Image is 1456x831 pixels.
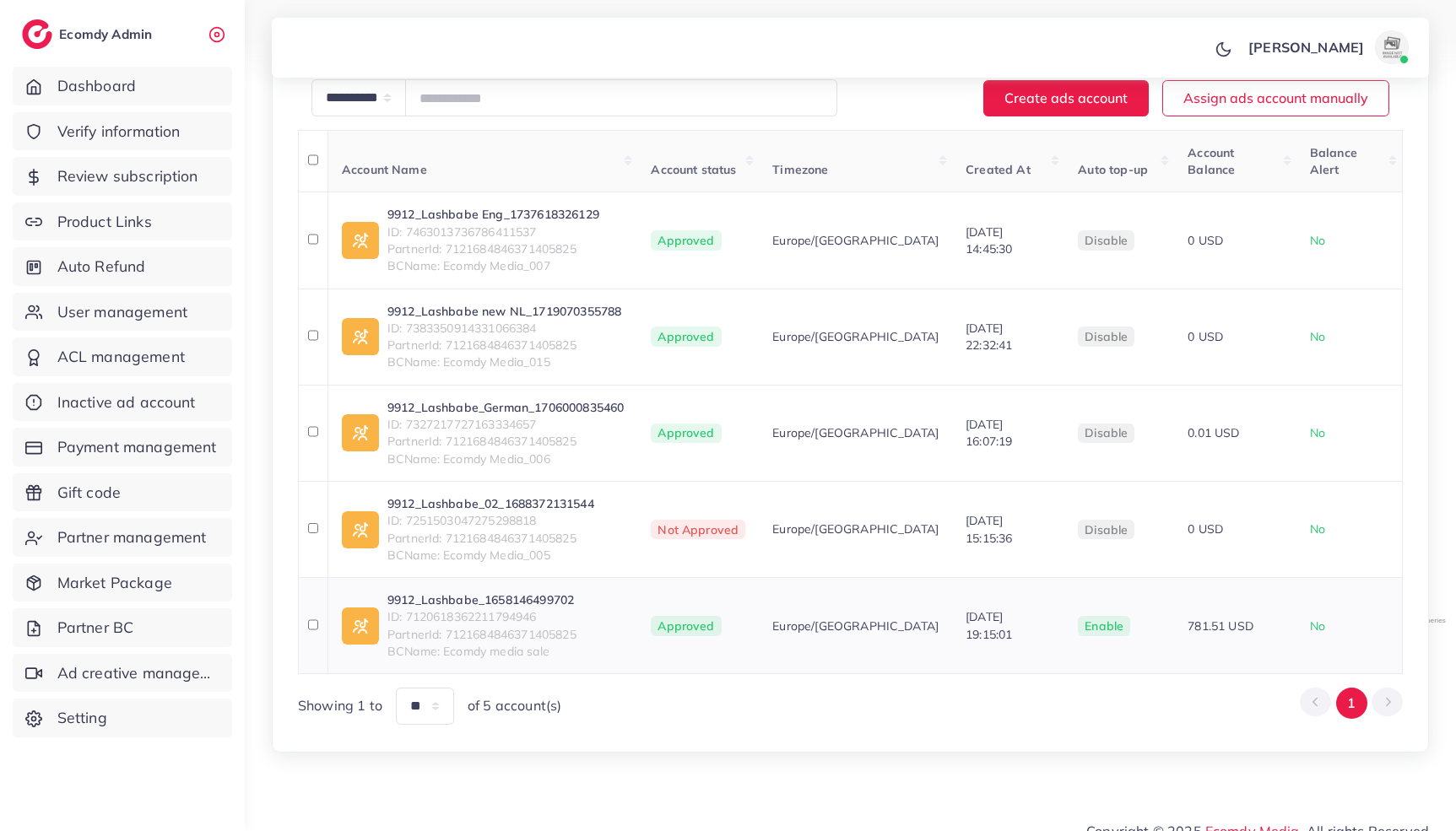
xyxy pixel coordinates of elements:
button: Go to page 1 [1336,688,1367,719]
span: disable [1085,233,1128,248]
a: Payment management [13,428,232,467]
span: ID: 7463013736786411537 [387,224,599,240]
span: Created At [966,162,1031,177]
img: ic-ad-info.7fc67b75.svg [342,511,379,548]
span: No [1310,618,1325,634]
a: 9912_Lashbabe_German_1706000835460 [387,399,624,416]
span: 0 USD [1188,329,1223,344]
span: [DATE] 22:32:41 [966,321,1012,353]
span: Auto Refund [57,256,146,278]
a: Partner BC [13,608,232,647]
a: Partner management [13,518,232,557]
span: Approved [651,326,721,347]
img: ic-ad-info.7fc67b75.svg [342,318,379,355]
a: Dashboard [13,67,232,105]
span: Timezone [772,162,828,177]
span: Partner BC [57,617,134,639]
span: 0 USD [1188,233,1223,248]
span: Ad creative management [57,662,219,684]
a: Setting [13,699,232,737]
img: ic-ad-info.7fc67b75.svg [342,607,379,645]
span: User management [57,301,187,323]
span: Europe/[GEOGRAPHIC_DATA] [772,328,939,345]
a: Auto Refund [13,247,232,286]
span: Auto top-up [1078,162,1148,177]
a: Gift code [13,473,232,512]
span: disable [1085,329,1128,344]
a: 9912_Lashbabe Eng_1737618326129 [387,206,599,223]
span: Europe/[GEOGRAPHIC_DATA] [772,521,939,537]
span: BCName: Ecomdy Media_006 [387,451,624,467]
span: disable [1085,522,1128,537]
span: PartnerId: 7121684846371405825 [387,433,624,450]
img: ic-ad-info.7fc67b75.svg [342,222,379,259]
span: Partner management [57,526,207,548]
span: ACL management [57,346,185,368]
span: Showing 1 to [298,696,382,715]
img: avatar [1375,30,1409,64]
span: [DATE] 19:15:01 [966,609,1012,641]
span: Approved [651,230,721,251]
span: No [1310,521,1325,537]
a: Verify information [13,112,232,151]
span: PartnerId: 7121684846371405825 [387,626,576,643]
span: of 5 account(s) [468,696,561,715]
span: Dashboard [57,75,136,97]
a: 9912_Lashbabe_02_1688372131544 [387,495,594,512]
a: ACL management [13,337,232,376]
span: Balance Alert [1310,145,1357,177]
span: Europe/[GEOGRAPHIC_DATA] [772,232,939,249]
span: Account status [651,162,736,177]
a: 9912_Lashbabe new NL_1719070355788 [387,303,621,320]
span: ID: 7120618362211794946 [387,608,576,625]
span: Market Package [57,572,172,594]
span: disable [1085,425,1128,440]
span: Approved [651,424,721,444]
span: BCName: Ecomdy Media_005 [387,547,594,564]
span: Account Name [342,162,427,177]
span: Approved [651,616,721,636]
a: Market Package [13,564,232,602]
span: enable [1085,618,1123,634]
span: PartnerId: 7121684846371405825 [387,337,621,353]
span: Product Links [57,211,152,233]
a: Inactive ad account [13,383,232,422]
a: User management [13,293,232,332]
span: No [1310,425,1325,440]
p: [PERSON_NAME] [1248,37,1364,57]
ul: Pagination [1300,688,1403,719]
img: ic-ad-info.7fc67b75.svg [342,414,379,451]
span: BCName: Ecomdy Media_007 [387,257,599,274]
span: BCName: Ecomdy media sale [387,643,576,660]
span: Europe/[GEOGRAPHIC_DATA] [772,618,939,634]
span: ID: 7383350914331066384 [387,320,621,337]
span: Not Approved [651,520,745,540]
span: ID: 7251503047275298818 [387,512,594,529]
span: 0 USD [1188,521,1223,537]
span: [DATE] 14:45:30 [966,224,1012,256]
a: [PERSON_NAME]avatar [1239,30,1415,64]
button: Assign ads account manually [1162,80,1389,116]
a: Ad creative management [13,654,232,693]
img: logo [22,19,52,49]
a: Review subscription [13,157,232,196]
span: Europe/[GEOGRAPHIC_DATA] [772,424,939,441]
span: Inactive ad account [57,391,196,413]
span: [DATE] 15:15:36 [966,513,1012,545]
span: No [1310,329,1325,344]
span: No [1310,233,1325,248]
span: Verify information [57,121,181,143]
span: 0.01 USD [1188,425,1239,440]
span: Account Balance [1188,145,1235,177]
h2: Ecomdy Admin [59,26,156,42]
span: Gift code [57,482,121,504]
span: Payment management [57,436,217,458]
span: PartnerId: 7121684846371405825 [387,530,594,547]
span: [DATE] 16:07:19 [966,417,1012,449]
a: logoEcomdy Admin [22,19,156,49]
span: Review subscription [57,165,198,187]
span: 781.51 USD [1188,618,1253,634]
a: Product Links [13,202,232,241]
a: 9912_Lashbabe_1658146499702 [387,591,576,608]
span: BCName: Ecomdy Media_015 [387,353,621,370]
